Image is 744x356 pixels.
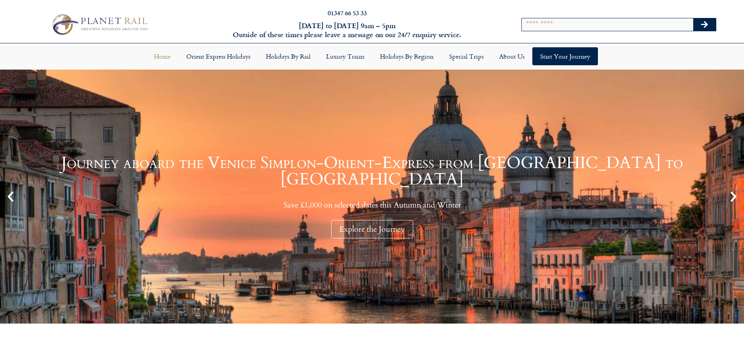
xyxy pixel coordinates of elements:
[727,190,740,203] div: Next slide
[328,8,367,17] a: 01347 66 53 33
[146,47,178,65] a: Home
[48,12,150,37] img: Planet Rail Train Holidays Logo
[491,47,532,65] a: About Us
[20,200,724,210] p: Save £1,000 on selected dates this Autumn and Winter
[532,47,598,65] a: Start your Journey
[4,190,17,203] div: Previous slide
[4,47,740,65] nav: Menu
[372,47,441,65] a: Holidays by Region
[20,155,724,188] h1: Journey aboard the Venice Simplon-Orient-Express from [GEOGRAPHIC_DATA] to [GEOGRAPHIC_DATA]
[318,47,372,65] a: Luxury Trains
[441,47,491,65] a: Special Trips
[693,18,716,31] button: Search
[258,47,318,65] a: Holidays by Rail
[200,21,494,39] h6: [DATE] to [DATE] 9am – 5pm Outside of these times please leave a message on our 24/7 enquiry serv...
[331,220,413,238] div: Explore the Journey
[178,47,258,65] a: Orient Express Holidays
